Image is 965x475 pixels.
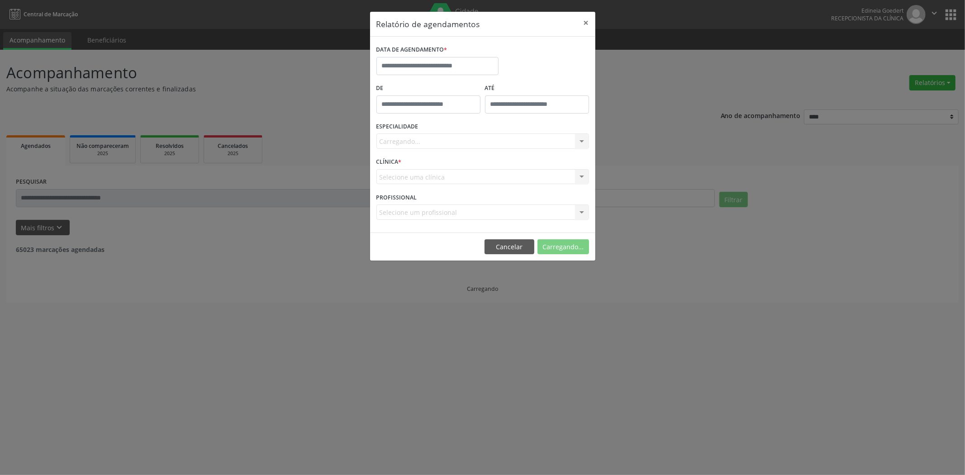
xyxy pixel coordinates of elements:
[485,239,534,255] button: Cancelar
[376,120,418,134] label: ESPECIALIDADE
[537,239,589,255] button: Carregando...
[376,155,402,169] label: CLÍNICA
[577,12,595,34] button: Close
[485,81,589,95] label: ATÉ
[376,43,447,57] label: DATA DE AGENDAMENTO
[376,18,480,30] h5: Relatório de agendamentos
[376,81,480,95] label: De
[376,190,417,204] label: PROFISSIONAL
